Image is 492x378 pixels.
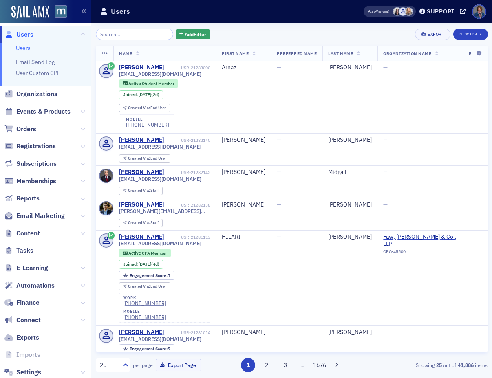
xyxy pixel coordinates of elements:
[176,29,210,40] button: AddFilter
[16,194,40,203] span: Reports
[16,30,33,39] span: Users
[16,333,39,342] span: Exports
[123,309,166,314] div: mobile
[399,7,407,16] span: Justin Chase
[4,194,40,203] a: Reports
[4,368,41,377] a: Settings
[472,4,486,19] span: Profile
[368,9,376,14] div: Also
[119,260,163,269] div: Joined: 2025-08-21 00:00:00
[404,7,413,16] span: Emily Trott
[128,106,167,110] div: End User
[435,361,443,369] strong: 25
[4,246,33,255] a: Tasks
[383,201,388,208] span: —
[123,262,139,267] span: Joined :
[55,5,67,18] img: SailAMX
[128,283,151,289] span: Created Via :
[123,92,139,97] span: Joined :
[16,69,60,77] a: User Custom CPE
[277,201,281,208] span: —
[166,65,211,70] div: USR-21283000
[16,107,71,116] span: Events & Products
[16,298,40,307] span: Finance
[328,136,372,144] div: [PERSON_NAME]
[277,64,281,71] span: —
[383,233,457,248] a: Faw, [PERSON_NAME] & Co., LLP
[166,202,211,208] div: USR-21282138
[49,5,67,19] a: View Homepage
[139,261,151,267] span: [DATE]
[456,361,475,369] strong: 41,886
[119,51,132,56] span: Name
[119,169,164,176] a: [PERSON_NAME]
[277,136,281,143] span: —
[128,284,167,289] div: End User
[11,6,49,19] img: SailAMX
[119,79,178,88] div: Active: Active: Student Member
[119,329,164,336] div: [PERSON_NAME]
[128,250,142,256] span: Active
[4,30,33,39] a: Users
[328,329,372,336] div: [PERSON_NAME]
[119,249,171,257] div: Active: Active: CPA Member
[123,300,166,306] div: [PHONE_NUMBER]
[277,168,281,176] span: —
[119,233,164,241] a: [PERSON_NAME]
[166,330,211,335] div: USR-21281014
[128,156,167,161] div: End User
[133,361,153,369] label: per page
[277,233,281,240] span: —
[16,125,36,134] span: Orders
[100,361,118,369] div: 25
[16,368,41,377] span: Settings
[222,233,265,241] div: HILARI
[4,142,56,151] a: Registrations
[166,170,211,175] div: USR-21282142
[16,264,48,273] span: E-Learning
[123,314,166,320] a: [PHONE_NUMBER]
[119,187,163,195] div: Created Via: Staff
[16,281,55,290] span: Automations
[119,336,201,342] span: [EMAIL_ADDRESS][DOMAIN_NAME]
[139,92,151,97] span: [DATE]
[119,240,201,246] span: [EMAIL_ADDRESS][DOMAIN_NAME]
[222,201,265,209] div: [PERSON_NAME]
[119,64,164,71] div: [PERSON_NAME]
[119,176,201,182] span: [EMAIL_ADDRESS][DOMAIN_NAME]
[4,90,57,99] a: Organizations
[328,51,353,56] span: Last Name
[119,154,170,163] div: Created Via: End User
[427,8,455,15] div: Support
[328,201,372,209] div: [PERSON_NAME]
[16,44,31,52] a: Users
[119,144,201,150] span: [EMAIL_ADDRESS][DOMAIN_NAME]
[415,29,450,40] button: Export
[130,273,171,278] div: 7
[4,316,41,325] a: Connect
[123,250,167,255] a: Active CPA Member
[128,220,151,225] span: Created Via :
[4,211,65,220] a: Email Marketing
[119,136,164,144] a: [PERSON_NAME]
[126,122,169,128] a: [PHONE_NUMBER]
[119,271,174,280] div: Engagement Score: 7
[128,81,142,86] span: Active
[16,350,40,359] span: Imports
[128,156,151,161] span: Created Via :
[139,92,159,97] div: (2d)
[119,208,210,214] span: [PERSON_NAME][EMAIL_ADDRESS][PERSON_NAME][DOMAIN_NAME]
[130,273,168,278] span: Engagement Score :
[119,71,201,77] span: [EMAIL_ADDRESS][DOMAIN_NAME]
[16,229,40,238] span: Content
[278,358,292,372] button: 3
[222,329,265,336] div: [PERSON_NAME]
[383,136,388,143] span: —
[277,51,317,56] span: Preferred Name
[123,81,174,86] a: Active Student Member
[383,51,431,56] span: Organization Name
[119,201,164,209] div: [PERSON_NAME]
[142,250,167,256] span: CPA Member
